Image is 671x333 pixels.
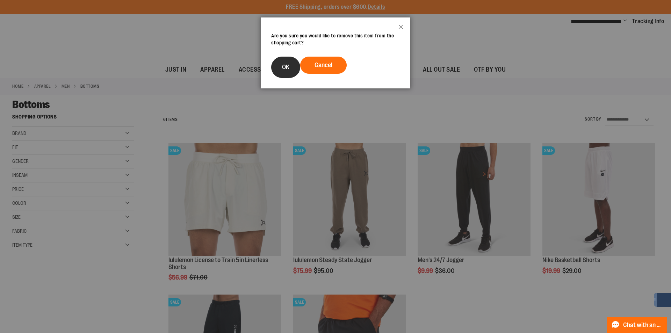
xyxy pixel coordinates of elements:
[607,317,667,333] button: Chat with an Expert
[282,64,289,71] span: OK
[271,32,400,46] div: Are you sure you would like to remove this item from the shopping cart?
[300,57,347,74] button: Cancel
[623,322,663,328] span: Chat with an Expert
[271,57,300,78] button: OK
[315,61,332,68] span: Cancel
